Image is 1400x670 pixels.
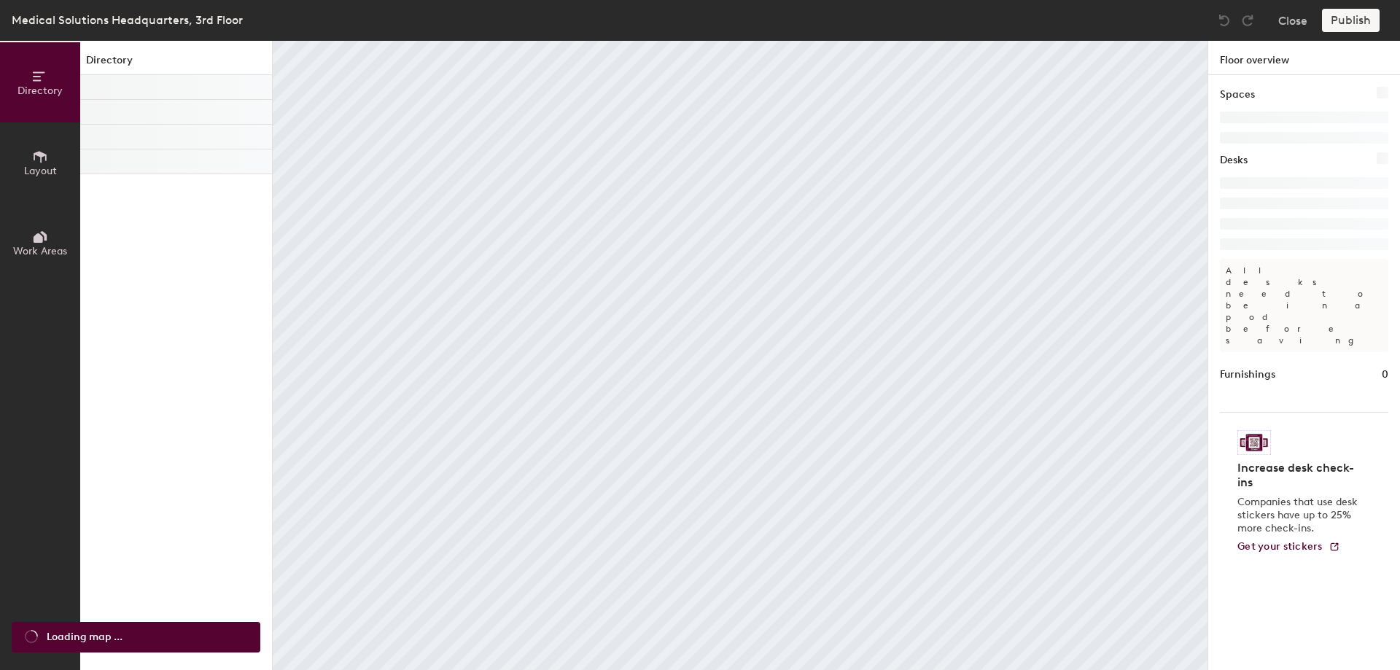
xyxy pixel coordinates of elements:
[1237,461,1362,490] h4: Increase desk check-ins
[12,11,243,29] div: Medical Solutions Headquarters, 3rd Floor
[13,245,67,257] span: Work Areas
[1220,259,1388,352] p: All desks need to be in a pod before saving
[1382,367,1388,383] h1: 0
[1237,540,1323,553] span: Get your stickers
[1220,367,1275,383] h1: Furnishings
[1208,41,1400,75] h1: Floor overview
[1220,152,1248,168] h1: Desks
[1237,496,1362,535] p: Companies that use desk stickers have up to 25% more check-ins.
[17,85,63,97] span: Directory
[1240,13,1255,28] img: Redo
[24,165,57,177] span: Layout
[1220,87,1255,103] h1: Spaces
[80,52,272,75] h1: Directory
[1217,13,1232,28] img: Undo
[47,629,122,645] span: Loading map ...
[1237,541,1340,553] a: Get your stickers
[1237,430,1271,455] img: Sticker logo
[1278,9,1307,32] button: Close
[273,41,1207,670] canvas: Map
